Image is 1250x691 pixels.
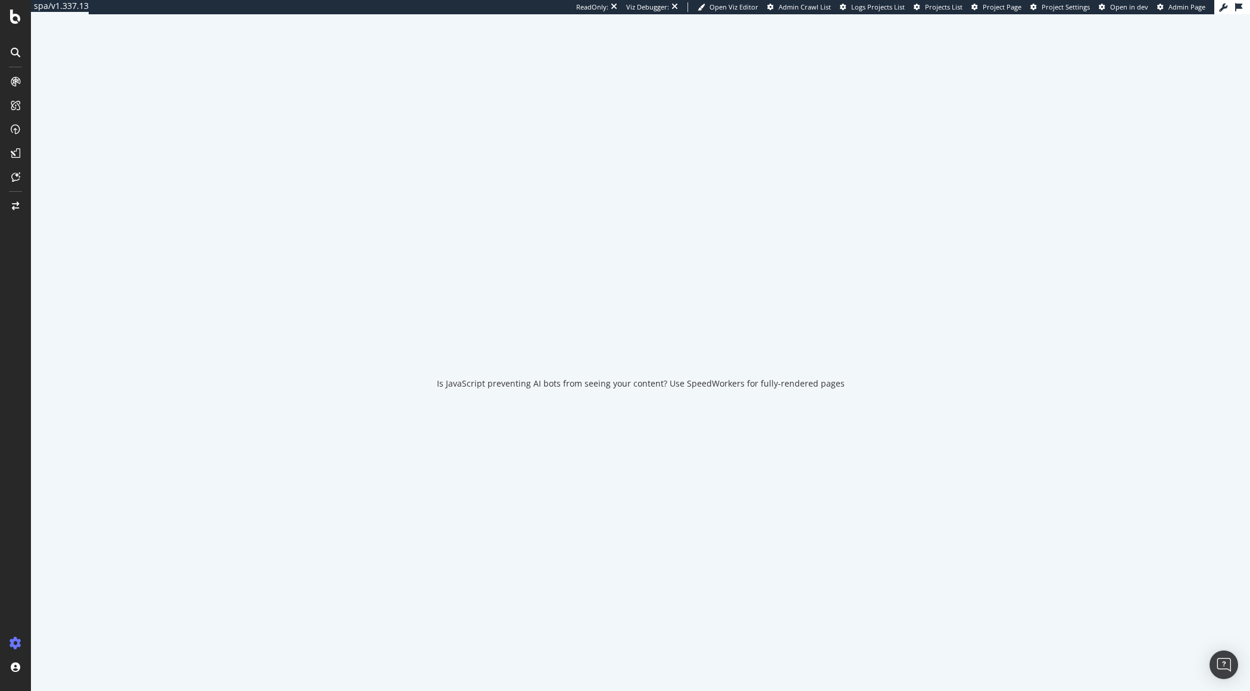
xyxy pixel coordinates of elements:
span: Admin Crawl List [779,2,831,11]
a: Projects List [914,2,962,12]
a: Open in dev [1099,2,1148,12]
div: ReadOnly: [576,2,608,12]
a: Project Page [971,2,1021,12]
div: animation [598,316,683,359]
span: Project Page [983,2,1021,11]
span: Admin Page [1168,2,1205,11]
span: Logs Projects List [851,2,905,11]
span: Projects List [925,2,962,11]
a: Project Settings [1030,2,1090,12]
div: Is JavaScript preventing AI bots from seeing your content? Use SpeedWorkers for fully-rendered pages [437,378,845,390]
a: Logs Projects List [840,2,905,12]
span: Open Viz Editor [710,2,758,11]
a: Open Viz Editor [698,2,758,12]
span: Project Settings [1042,2,1090,11]
a: Admin Page [1157,2,1205,12]
span: Open in dev [1110,2,1148,11]
div: Open Intercom Messenger [1210,650,1238,679]
a: Admin Crawl List [767,2,831,12]
div: Viz Debugger: [626,2,669,12]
